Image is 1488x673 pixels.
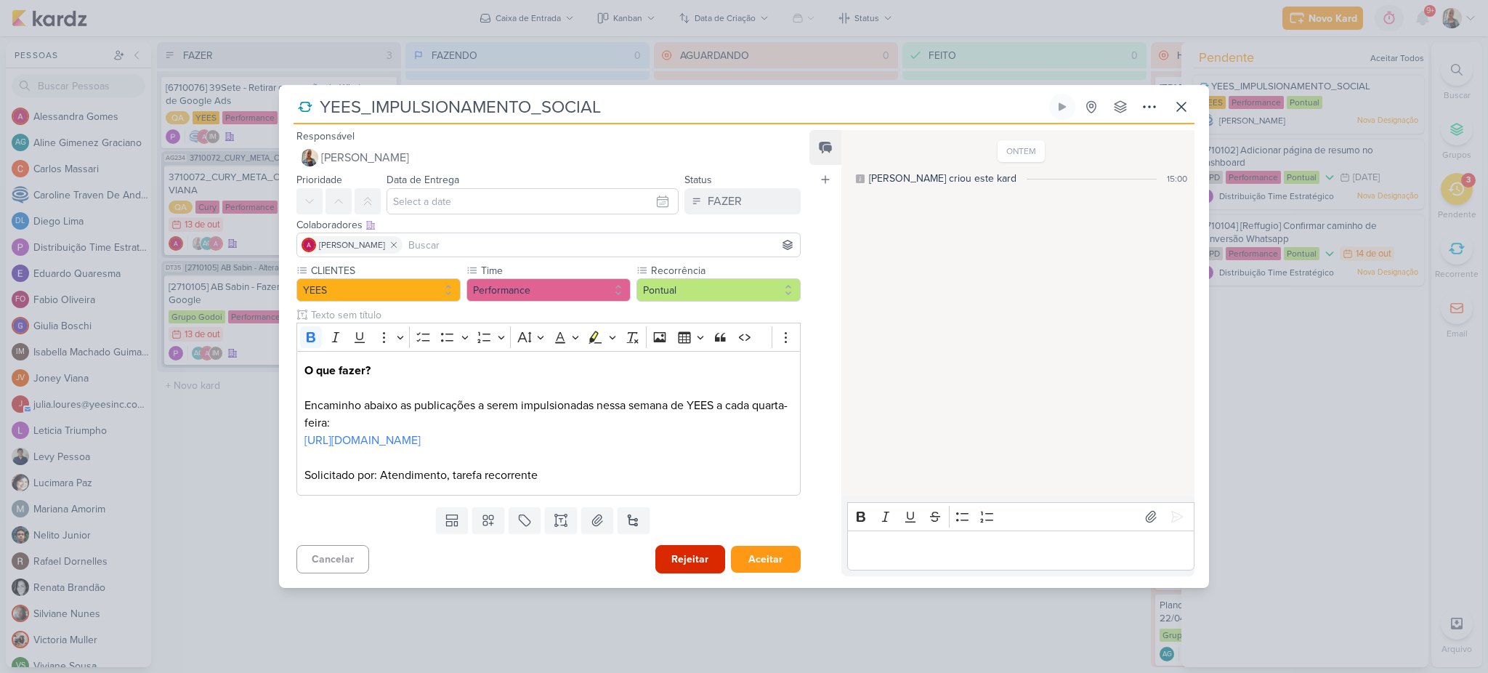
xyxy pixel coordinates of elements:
button: Pontual [636,278,801,302]
label: Recorrência [650,263,801,278]
input: Select a date [387,188,679,214]
div: Ligar relógio [1056,101,1068,113]
div: Editor toolbar [296,323,801,351]
strong: O que fazer? [304,363,371,378]
div: Editor editing area: main [847,531,1194,571]
div: Editor toolbar [847,502,1194,531]
input: Kard Sem Título [315,94,1046,120]
button: Cancelar [296,545,369,573]
p: Solicitado por: Atendimento, tarefa recorrente [304,467,793,484]
button: Rejeitar [655,545,725,573]
button: YEES [296,278,461,302]
div: Colaboradores [296,217,801,233]
label: Responsável [296,130,355,142]
div: Editor editing area: main [296,351,801,496]
button: [PERSON_NAME] [296,145,801,171]
img: Alessandra Gomes [302,238,316,252]
label: Status [684,174,712,186]
span: [PERSON_NAME] [319,238,385,251]
input: Texto sem título [308,307,801,323]
span: [PERSON_NAME] [321,149,409,166]
div: 15:00 [1167,172,1187,185]
label: Prioridade [296,174,342,186]
div: Este log é visível à todos no kard [856,174,865,183]
div: Caroline criou este kard [869,171,1016,186]
a: [URL][DOMAIN_NAME] [304,433,421,448]
img: Iara Santos [301,149,318,166]
label: CLIENTES [310,263,461,278]
label: Time [480,263,631,278]
input: Buscar [405,236,797,254]
button: FAZER [684,188,801,214]
label: Data de Entrega [387,174,459,186]
p: Encaminho abaixo as publicações a serem impulsionadas nessa semana de YEES a cada quarta-feira: [304,362,793,432]
button: Performance [466,278,631,302]
div: FAZER [708,193,742,210]
button: Aceitar [731,546,801,573]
